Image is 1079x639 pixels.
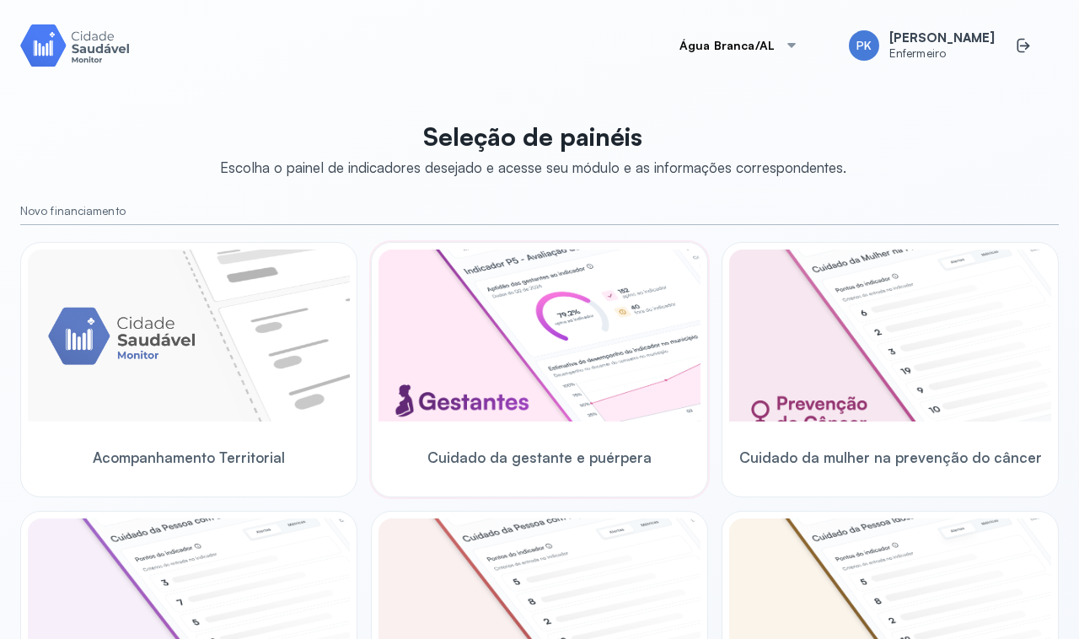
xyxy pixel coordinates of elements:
span: Acompanhamento Territorial [93,448,285,466]
button: Água Branca/AL [659,29,819,62]
img: pregnants.png [378,250,701,422]
span: [PERSON_NAME] [889,30,995,46]
img: placeholder-module-ilustration.png [28,250,350,422]
p: Seleção de painéis [220,121,846,152]
span: Cuidado da mulher na prevenção do câncer [739,448,1042,466]
span: Cuidado da gestante e puérpera [427,448,652,466]
span: PK [856,39,872,53]
span: Enfermeiro [889,46,995,61]
img: woman-cancer-prevention-care.png [729,250,1051,422]
div: Escolha o painel de indicadores desejado e acesse seu módulo e as informações correspondentes. [220,158,846,176]
img: Logotipo do produto Monitor [20,21,130,69]
small: Novo financiamento [20,204,1059,218]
